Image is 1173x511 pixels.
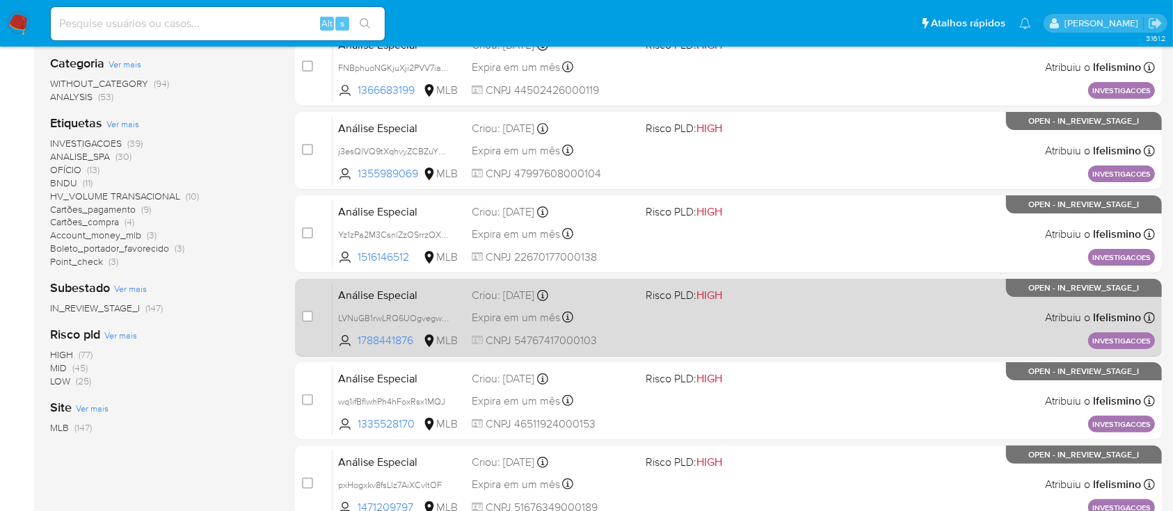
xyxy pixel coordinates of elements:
span: Atalhos rápidos [931,16,1005,31]
button: search-icon [351,14,379,33]
span: s [340,17,344,30]
input: Pesquise usuários ou casos... [51,15,385,33]
span: Alt [321,17,333,30]
span: 3.161.2 [1146,33,1166,44]
p: laisa.felismino@mercadolivre.com [1064,17,1143,30]
a: Notificações [1019,17,1031,29]
a: Sair [1148,16,1163,31]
